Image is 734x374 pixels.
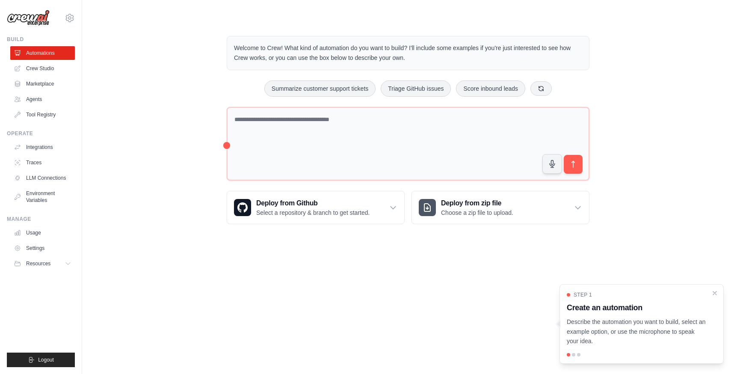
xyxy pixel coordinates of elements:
div: Operate [7,130,75,137]
p: Choose a zip file to upload. [441,208,513,217]
span: Logout [38,356,54,363]
h3: Deploy from Github [256,198,370,208]
span: Step 1 [574,291,592,298]
button: Triage GitHub issues [381,80,451,97]
p: Welcome to Crew! What kind of automation do you want to build? I'll include some examples if you'... [234,43,582,63]
a: LLM Connections [10,171,75,185]
a: Integrations [10,140,75,154]
a: Crew Studio [10,62,75,75]
a: Agents [10,92,75,106]
div: Manage [7,216,75,223]
img: Logo [7,10,50,26]
button: Logout [7,353,75,367]
button: Resources [10,257,75,270]
div: Build [7,36,75,43]
h3: Deploy from zip file [441,198,513,208]
h3: Create an automation [567,302,706,314]
a: Usage [10,226,75,240]
button: Summarize customer support tickets [264,80,376,97]
a: Environment Variables [10,187,75,207]
p: Select a repository & branch to get started. [256,208,370,217]
a: Traces [10,156,75,169]
a: Marketplace [10,77,75,91]
a: Automations [10,46,75,60]
a: Tool Registry [10,108,75,122]
a: Settings [10,241,75,255]
button: Score inbound leads [456,80,525,97]
span: Resources [26,260,50,267]
button: Close walkthrough [711,290,718,297]
p: Describe the automation you want to build, select an example option, or use the microphone to spe... [567,317,706,346]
